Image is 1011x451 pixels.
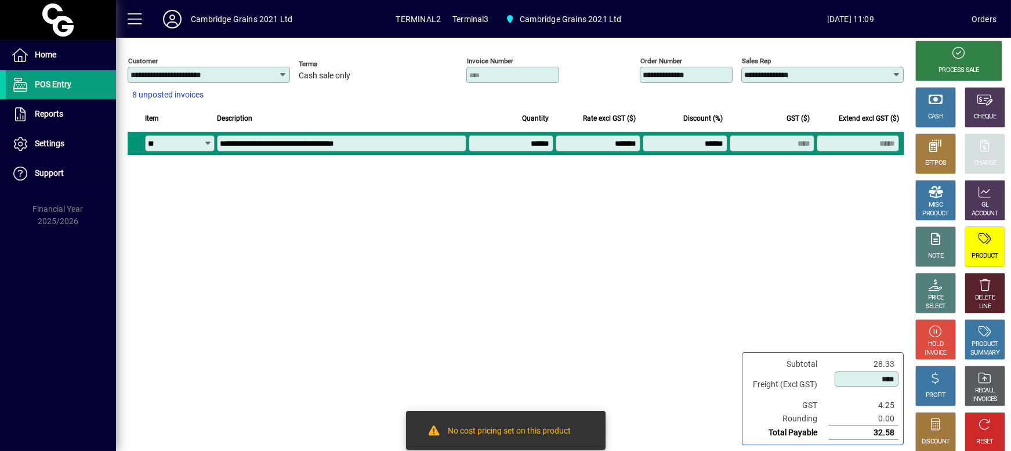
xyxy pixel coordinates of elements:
span: Rate excl GST ($) [583,112,636,125]
div: DELETE [975,294,995,302]
span: TERMINAL2 [396,10,441,28]
span: Discount (%) [683,112,723,125]
span: Quantity [522,112,549,125]
div: MISC [929,201,943,210]
span: Support [35,168,64,178]
span: Cash sale only [299,71,350,81]
mat-label: Invoice number [467,57,513,65]
button: Profile [154,9,191,30]
a: Settings [6,129,116,158]
div: PRODUCT [972,252,998,261]
td: 0.00 [829,412,898,426]
span: [DATE] 11:09 [730,10,972,28]
div: EFTPOS [925,159,947,168]
span: Cambridge Grains 2021 Ltd [520,10,621,28]
td: Subtotal [747,358,829,371]
div: PROFIT [926,391,945,400]
div: CASH [928,113,943,121]
span: Terms [299,60,368,68]
span: GST ($) [787,112,810,125]
td: 32.58 [829,426,898,440]
div: ACCOUNT [972,210,998,218]
div: No cost pricing set on this product [448,425,571,439]
td: GST [747,399,829,412]
a: Support [6,159,116,188]
span: Extend excl GST ($) [839,112,899,125]
span: Settings [35,139,64,148]
span: Home [35,50,56,59]
span: 8 unposted invoices [132,89,204,101]
div: PRODUCT [922,210,948,218]
span: Terminal3 [452,10,489,28]
span: Description [217,112,252,125]
div: PRICE [928,294,944,302]
a: Reports [6,100,116,129]
td: Total Payable [747,426,829,440]
div: NOTE [928,252,943,261]
div: RECALL [975,387,995,395]
div: DISCOUNT [922,438,950,446]
div: RESET [976,438,994,446]
span: POS Entry [35,80,71,89]
div: PROCESS SALE [938,66,979,75]
span: Reports [35,109,63,118]
td: 28.33 [829,358,898,371]
button: 8 unposted invoices [128,85,208,106]
div: HOLD [928,340,943,349]
div: LINE [979,302,991,311]
div: Cambridge Grains 2021 Ltd [191,10,292,28]
div: PRODUCT [972,340,998,349]
mat-label: Order number [640,57,682,65]
td: Rounding [747,412,829,426]
div: SELECT [926,302,946,311]
div: INVOICES [972,395,997,404]
td: Freight (Excl GST) [747,371,829,399]
div: INVOICE [925,349,946,358]
span: Cambridge Grains 2021 Ltd [501,9,626,30]
div: SUMMARY [970,349,999,358]
mat-label: Sales rep [742,57,771,65]
mat-label: Customer [128,57,158,65]
td: 4.25 [829,399,898,412]
div: GL [981,201,989,210]
div: CHARGE [974,159,996,168]
span: Item [145,112,159,125]
div: CHEQUE [974,113,996,121]
div: Orders [972,10,996,28]
a: Home [6,41,116,70]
